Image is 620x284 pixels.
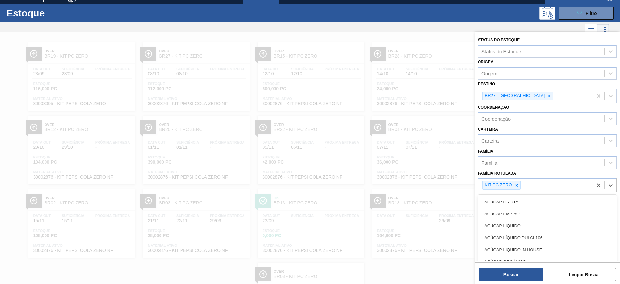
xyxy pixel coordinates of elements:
label: Destino [478,82,495,86]
div: AÇÚCAR LÍQUIDO DULCI 106 [478,232,617,244]
div: Visão em Lista [585,24,597,36]
div: Visão em Cards [597,24,609,36]
div: Status do Estoque [481,49,521,54]
div: Origem [481,71,497,76]
div: AÇUCAR EM SACO [478,208,617,220]
label: Coordenação [478,105,509,110]
span: Filtro [586,11,597,16]
div: Coordenação [481,116,511,122]
div: Pogramando: nenhum usuário selecionado [539,7,555,20]
div: Família [481,160,497,165]
div: BR27 - [GEOGRAPHIC_DATA] [483,92,546,100]
div: AÇÚCAR LIQUIDO IN HOUSE [478,244,617,256]
div: AÇÚCAR CRISTAL [478,196,617,208]
label: Família Rotulada [478,171,516,176]
button: Filtro [559,7,614,20]
div: AÇÚCAR ORGÂNICO [478,256,617,268]
label: Status do Estoque [478,38,520,42]
label: Família [478,149,493,154]
label: Origem [478,60,494,64]
h1: Estoque [6,9,103,17]
div: KIT PC ZERO [483,181,513,189]
div: AÇÚCAR LÍQUIDO [478,220,617,232]
label: Carteira [478,127,498,132]
div: Carteira [481,138,499,143]
label: Material ativo [478,194,510,199]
